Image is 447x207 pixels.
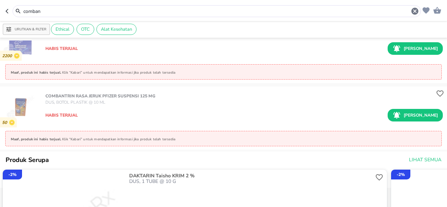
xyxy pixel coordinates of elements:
[11,137,62,142] p: Maaf, produk ini habis terjual.
[129,173,372,179] p: DAKTARIN Taisho KRIM 2 %
[97,26,136,32] span: Alat Kesehatan
[404,112,438,118] p: [PERSON_NAME]
[2,120,9,125] p: 50
[51,26,74,32] span: Ethical
[3,24,50,35] button: Urutkan & Filter
[96,24,137,35] div: Alat Kesehatan
[51,24,74,35] div: Ethical
[129,179,374,184] p: DUS, 1 TUBE @ 10 G
[388,109,443,121] button: [PERSON_NAME]
[15,27,46,32] p: Urutkan & Filter
[23,8,411,15] input: Cari 4000+ produk di sini
[404,45,438,52] p: [PERSON_NAME]
[62,70,175,75] p: Klik “Kabari” untuk mendapatkan informasi jika produk telah tersedia
[45,93,155,99] p: COMBANTRIN RASA JERUK Pfizer SUSPENSI 125 mg
[62,137,175,142] p: Klik “Kabari” untuk mendapatkan informasi jika produk telah tersedia
[2,53,14,59] p: 2200
[11,70,62,75] p: Maaf, produk ini habis terjual.
[45,99,155,105] p: DUS, BOTOL PLASTIK @ 10 ML
[76,24,94,35] div: OTC
[45,45,78,52] p: Habis terjual
[77,26,94,32] span: OTC
[409,156,441,164] span: Lihat Semua
[388,42,443,55] button: [PERSON_NAME]
[45,112,78,118] p: Habis terjual
[406,154,443,167] button: Lihat Semua
[397,171,405,178] p: - 2 %
[8,171,16,178] p: - 2 %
